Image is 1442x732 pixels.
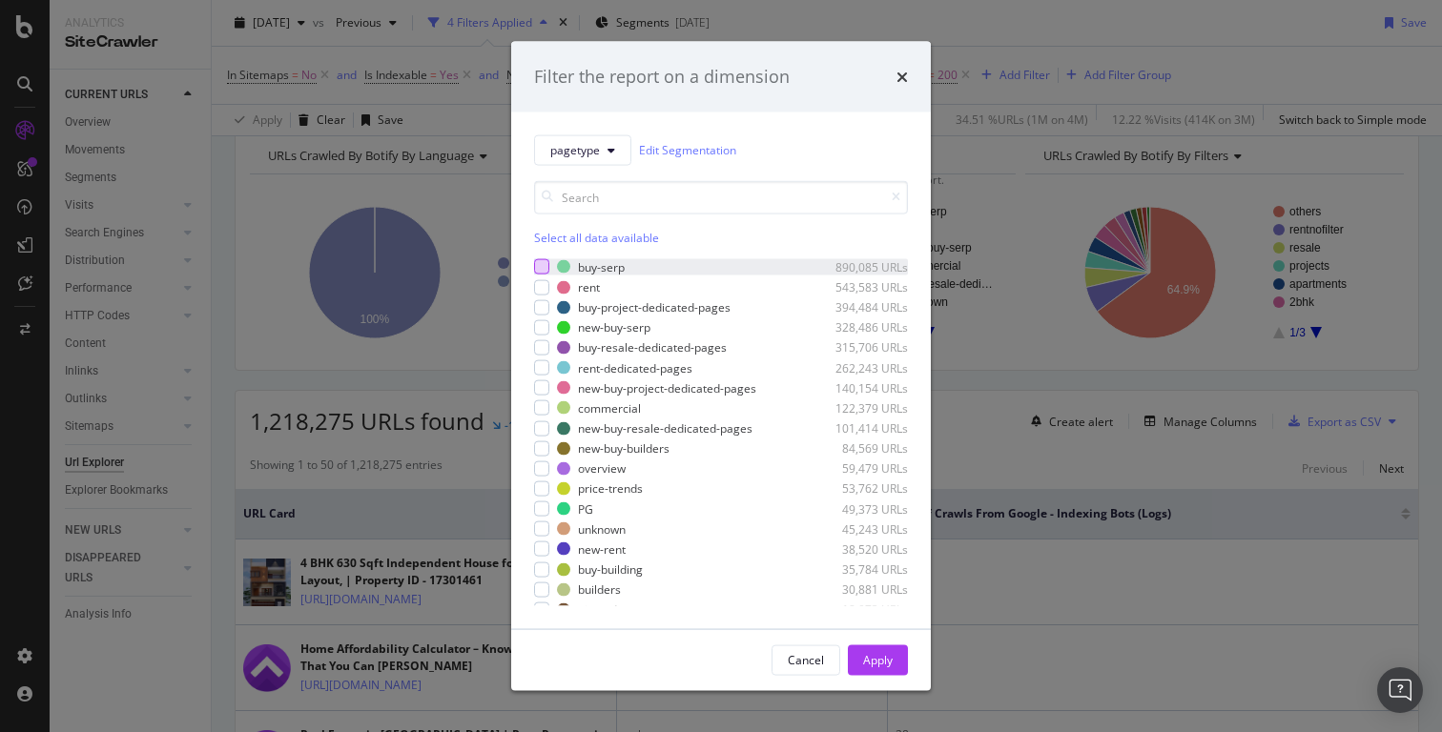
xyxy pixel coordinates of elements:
[814,480,908,497] div: 53,762 URLs
[578,379,756,396] div: new-buy-project-dedicated-pages
[814,440,908,457] div: 84,569 URLs
[814,299,908,315] div: 394,484 URLs
[814,520,908,537] div: 45,243 URLs
[578,359,692,376] div: rent-dedicated-pages
[788,652,824,668] div: Cancel
[814,399,908,416] div: 122,379 URLs
[578,279,600,295] div: rent
[578,520,626,537] div: unknown
[814,500,908,517] div: 49,373 URLs
[814,561,908,578] div: 35,784 URLs
[814,339,908,356] div: 315,706 URLs
[578,601,624,618] div: pin-code
[814,540,908,557] div: 38,520 URLs
[814,319,908,335] div: 328,486 URLs
[578,299,731,315] div: buy-project-dedicated-pages
[814,258,908,274] div: 890,085 URLs
[578,319,650,335] div: new-buy-serp
[578,500,593,517] div: PG
[534,229,908,245] div: Select all data available
[578,540,626,557] div: new-rent
[848,644,908,675] button: Apply
[814,359,908,376] div: 262,243 URLs
[814,379,908,396] div: 140,154 URLs
[550,142,600,158] span: pagetype
[896,65,908,90] div: times
[772,644,840,675] button: Cancel
[814,279,908,295] div: 543,583 URLs
[863,652,893,668] div: Apply
[578,581,621,598] div: builders
[511,42,931,691] div: modal
[578,460,626,477] div: overview
[814,581,908,598] div: 30,881 URLs
[814,601,908,618] div: 18,073 URLs
[578,440,669,457] div: new-buy-builders
[814,460,908,477] div: 59,479 URLs
[578,399,641,416] div: commercial
[578,420,752,437] div: new-buy-resale-dedicated-pages
[578,339,727,356] div: buy-resale-dedicated-pages
[534,134,631,165] button: pagetype
[639,140,736,160] a: Edit Segmentation
[578,561,643,578] div: buy-building
[1377,667,1423,713] div: Open Intercom Messenger
[534,180,908,213] input: Search
[814,420,908,437] div: 101,414 URLs
[578,258,625,274] div: buy-serp
[578,480,643,497] div: price-trends
[534,65,790,90] div: Filter the report on a dimension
